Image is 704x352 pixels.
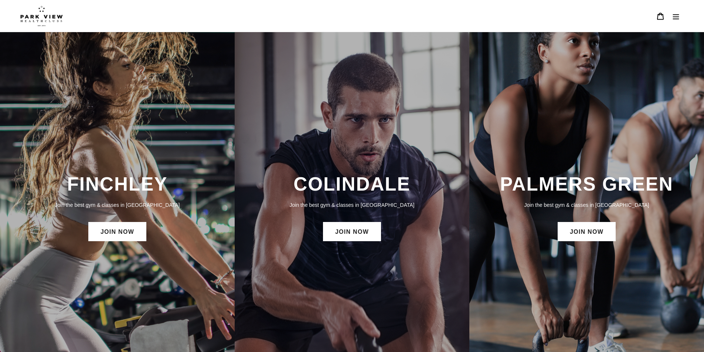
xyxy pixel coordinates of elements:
[20,6,63,26] img: Park view health clubs is a gym near you.
[7,201,227,209] p: Join the best gym & classes in [GEOGRAPHIC_DATA]
[668,8,684,24] button: Menu
[323,222,381,241] a: JOIN NOW: Colindale Membership
[477,201,697,209] p: Join the best gym & classes in [GEOGRAPHIC_DATA]
[242,173,462,195] h3: COLINDALE
[558,222,616,241] a: JOIN NOW: Palmers Green Membership
[7,173,227,195] h3: FINCHLEY
[477,173,697,195] h3: PALMERS GREEN
[88,222,146,241] a: JOIN NOW: Finchley Membership
[242,201,462,209] p: Join the best gym & classes in [GEOGRAPHIC_DATA]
